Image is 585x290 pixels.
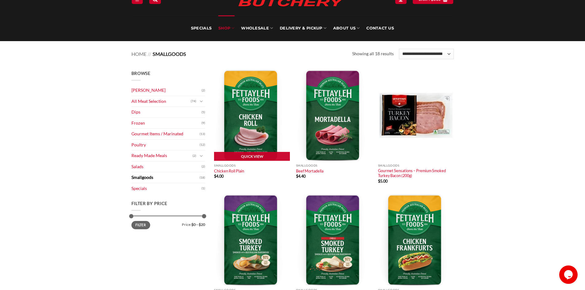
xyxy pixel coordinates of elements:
span: (2) [201,86,205,95]
span: $20 [199,222,205,227]
img: Gourmet Sensations – Premium Smoked Turkey Bacon (200g) [378,70,454,161]
a: SHOP [218,15,234,41]
span: // [148,51,151,57]
a: Dips [131,107,201,118]
a: Specials [131,183,201,194]
p: Showing all 18 results [352,50,394,57]
span: Browse [131,71,150,76]
a: Home [131,51,146,57]
span: $ [378,179,380,184]
span: $ [296,174,298,179]
a: Ready Made Meals [131,150,193,161]
span: $0 [191,222,196,227]
a: Salads [131,161,201,172]
p: Smallgoods [378,164,454,167]
a: All Meat Selection [131,96,191,107]
a: Smallgoods [131,172,200,183]
a: Gourmet Items / Marinated [131,129,200,139]
div: Price: — [131,221,205,226]
span: Filter by price [131,201,168,206]
a: Specials [191,15,212,41]
img: Chicken Roll Plain [214,70,290,161]
bdi: 4.40 [296,174,306,179]
a: Contact Us [366,15,394,41]
a: Chicken Roll Plain [214,168,244,173]
a: Quick View [214,152,290,161]
a: [PERSON_NAME] [131,85,201,96]
span: $ [214,174,216,179]
a: Poultry [131,140,200,150]
p: Smallgoods [296,164,372,167]
img: Smoked Turkey Chilli [296,195,372,285]
img: Beef Mortadella [296,70,372,161]
p: Smallgoods [214,164,290,167]
span: (2) [193,151,196,160]
span: (74) [191,97,196,106]
span: (9) [201,118,205,128]
button: Filter [131,221,150,229]
a: About Us [333,15,360,41]
bdi: 5.00 [378,179,388,184]
select: Shop order [399,49,454,59]
button: Toggle [198,98,205,105]
a: Frozen [131,118,201,129]
button: Toggle [198,153,205,159]
bdi: 4.00 [214,174,224,179]
span: (12) [200,140,205,149]
span: Smallgoods [153,51,186,57]
a: Delivery & Pickup [280,15,326,41]
a: Beef Mortadella [296,168,323,173]
span: (5) [201,108,205,117]
a: Wholesale [241,15,273,41]
img: Smoked Turkey [214,195,290,285]
span: (2) [201,162,205,171]
span: (18) [200,173,205,182]
span: (1) [201,184,205,193]
span: (13) [200,130,205,139]
a: Gourmet Sensations – Premium Smoked Turkey Bacon (200g) [378,168,454,178]
img: Frankfurts Chicken Hot Dogs [378,195,454,285]
iframe: chat widget [559,265,579,284]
